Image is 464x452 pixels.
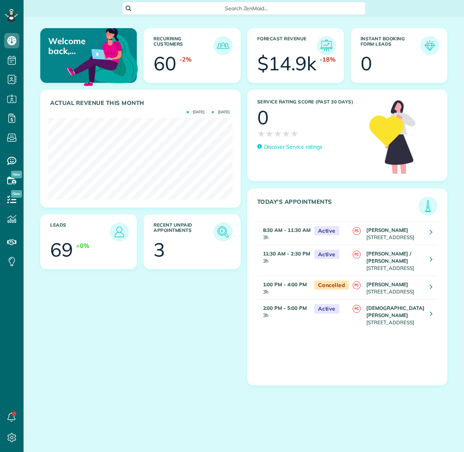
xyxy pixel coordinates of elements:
[314,250,339,259] span: Active
[314,226,339,236] span: Active
[314,281,349,290] span: Cancelled
[319,38,334,53] img: icon_forecast_revenue-8c13a41c7ed35a8dcfafea3cbb826a0462acb37728057bba2d056411b612bbbe.png
[154,240,165,259] div: 3
[257,143,322,151] a: Discover Service ratings
[257,300,310,330] td: 3h
[353,227,361,235] span: FC
[366,251,411,264] strong: [PERSON_NAME] / [PERSON_NAME]
[257,245,310,276] td: 3h
[320,55,336,64] div: -18%
[361,54,372,73] div: 0
[353,305,361,313] span: FC
[50,222,110,241] h3: Leads
[257,36,317,55] h3: Forecast Revenue
[366,227,408,233] strong: [PERSON_NAME]
[282,127,290,140] span: ★
[364,245,424,276] td: [STREET_ADDRESS]
[364,221,424,245] td: [STREET_ADDRESS]
[154,222,213,241] h3: Recent unpaid appointments
[257,221,310,245] td: 3h
[48,36,105,56] p: Welcome back, [PERSON_NAME] AND [PERSON_NAME]!
[50,100,233,106] h3: Actual Revenue this month
[422,38,437,53] img: icon_form_leads-04211a6a04a5b2264e4ee56bc0799ec3eb69b7e499cbb523a139df1d13a81ae0.png
[420,198,435,214] img: icon_todays_appointments-901f7ab196bb0bea1936b74009e4eb5ffbc2d2711fa7634e0d609ed5ef32b18b.png
[257,276,310,299] td: 3h
[263,227,310,233] strong: 8:30 AM - 11:30 AM
[364,276,424,299] td: [STREET_ADDRESS]
[212,110,230,114] span: [DATE]
[353,281,361,289] span: FC
[257,99,362,105] h3: Service Rating score (past 30 days)
[76,241,89,250] div: +0%
[215,224,231,239] img: icon_unpaid_appointments-47b8ce3997adf2238b356f14209ab4cced10bd1f174958f3ca8f1d0dd7fffeee.png
[11,171,22,178] span: New
[112,224,127,239] img: icon_leads-1bed01f49abd5b7fead27621c3d59655bb73ed531f8eeb49469d10e621d6b896.png
[264,143,322,151] p: Discover Service ratings
[154,36,213,55] h3: Recurring Customers
[187,110,204,114] span: [DATE]
[263,251,310,257] strong: 11:30 AM - 2:30 PM
[290,127,299,140] span: ★
[361,36,420,55] h3: Instant Booking Form Leads
[366,281,408,287] strong: [PERSON_NAME]
[263,305,307,311] strong: 2:00 PM - 5:00 PM
[154,54,176,73] div: 60
[179,55,192,64] div: -2%
[66,19,139,93] img: dashboard_welcome-42a62b7d889689a78055ac9021e634bf52bae3f8056760290aed330b23ab8690.png
[257,108,269,127] div: 0
[263,281,307,287] strong: 1:00 PM - 4:00 PM
[366,305,424,318] strong: [DEMOGRAPHIC_DATA][PERSON_NAME]
[50,240,73,259] div: 69
[353,251,361,259] span: FC
[257,127,266,140] span: ★
[215,38,231,53] img: icon_recurring_customers-cf858462ba22bcd05b5a5880d41d6543d210077de5bb9ebc9590e49fd87d84ed.png
[314,304,339,314] span: Active
[257,198,419,216] h3: Today's Appointments
[257,54,317,73] div: $14.9k
[364,300,424,330] td: [STREET_ADDRESS]
[11,190,22,198] span: New
[265,127,274,140] span: ★
[274,127,282,140] span: ★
